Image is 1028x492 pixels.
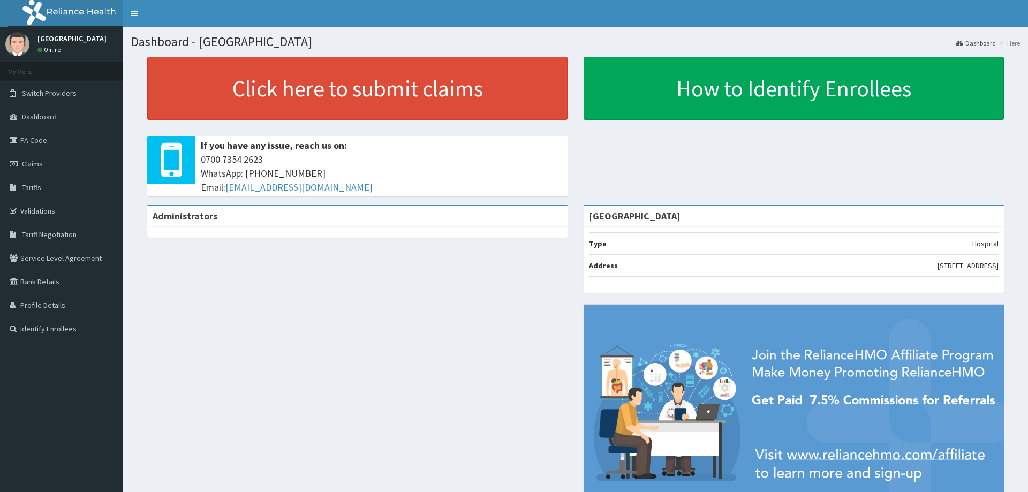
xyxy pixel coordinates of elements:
[37,46,63,54] a: Online
[5,32,29,56] img: User Image
[225,181,373,193] a: [EMAIL_ADDRESS][DOMAIN_NAME]
[22,183,41,192] span: Tariffs
[201,153,562,194] span: 0700 7354 2623 WhatsApp: [PHONE_NUMBER] Email:
[22,112,57,122] span: Dashboard
[131,35,1020,49] h1: Dashboard - [GEOGRAPHIC_DATA]
[972,238,999,249] p: Hospital
[22,159,43,169] span: Claims
[589,261,618,270] b: Address
[997,39,1020,48] li: Here
[584,57,1004,120] a: How to Identify Enrollees
[589,239,607,248] b: Type
[22,88,77,98] span: Switch Providers
[153,210,217,222] b: Administrators
[37,35,107,42] p: [GEOGRAPHIC_DATA]
[956,39,996,48] a: Dashboard
[589,210,681,222] strong: [GEOGRAPHIC_DATA]
[22,230,77,239] span: Tariff Negotiation
[201,139,347,152] b: If you have any issue, reach us on:
[147,57,568,120] a: Click here to submit claims
[938,260,999,271] p: [STREET_ADDRESS]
